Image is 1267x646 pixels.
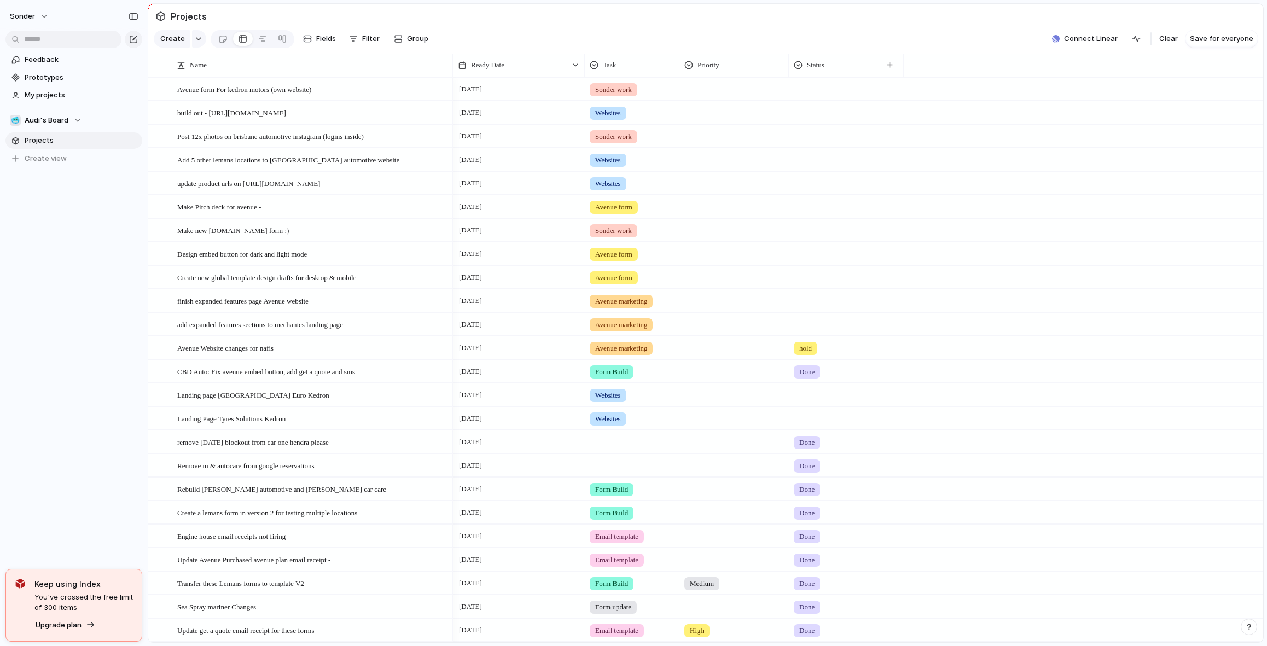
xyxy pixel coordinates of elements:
[456,247,485,260] span: [DATE]
[177,271,356,283] span: Create new global template design drafts for desktop & mobile
[177,365,355,377] span: CBD Auto: Fix avenue embed button, add get a quote and sms
[595,390,621,401] span: Websites
[799,578,815,589] span: Done
[177,482,386,495] span: Rebuild [PERSON_NAME] automotive and [PERSON_NAME] car care
[32,618,98,633] button: Upgrade plan
[456,341,485,354] span: [DATE]
[177,435,329,448] span: remove [DATE] blockout from car one hendra please
[299,30,340,48] button: Fields
[5,132,142,149] a: Projects
[25,115,68,126] span: Audi's Board
[595,625,638,636] span: Email template
[595,578,628,589] span: Form Build
[690,578,714,589] span: Medium
[177,294,309,307] span: finish expanded features page Avenue website
[595,414,621,424] span: Websites
[388,30,434,48] button: Group
[177,624,315,636] span: Update get a quote email receipt for these forms
[595,178,621,189] span: Websites
[595,366,628,377] span: Form Build
[595,508,628,519] span: Form Build
[456,577,485,590] span: [DATE]
[177,224,289,236] span: Make new [DOMAIN_NAME] form :)
[1190,33,1253,44] span: Save for everyone
[690,625,704,636] span: High
[1185,30,1258,48] button: Save for everyone
[456,529,485,543] span: [DATE]
[595,131,632,142] span: Sonder work
[456,435,485,449] span: [DATE]
[595,319,647,330] span: Avenue marketing
[177,341,274,354] span: Avenue Website changes for nafis
[595,155,621,166] span: Websites
[456,294,485,307] span: [DATE]
[456,482,485,496] span: [DATE]
[177,318,343,330] span: add expanded features sections to mechanics landing page
[177,106,286,119] span: build out - [URL][DOMAIN_NAME]
[595,531,638,542] span: Email template
[595,249,632,260] span: Avenue form
[471,60,504,71] span: Ready Date
[595,108,621,119] span: Websites
[168,7,209,26] span: Projects
[799,484,815,495] span: Done
[456,318,485,331] span: [DATE]
[595,296,647,307] span: Avenue marketing
[160,33,185,44] span: Create
[10,11,35,22] span: sonder
[10,115,21,126] div: 🥶
[807,60,824,71] span: Status
[177,506,357,519] span: Create a lemans form in version 2 for testing multiple locations
[698,60,719,71] span: Priority
[407,33,428,44] span: Group
[177,130,364,142] span: Post 12x photos on brisbane automotive instagram (logins inside)
[456,388,485,401] span: [DATE]
[799,437,815,448] span: Done
[190,60,207,71] span: Name
[34,578,133,590] span: Keep using Index
[25,90,138,101] span: My projects
[1159,33,1178,44] span: Clear
[456,553,485,566] span: [DATE]
[799,625,815,636] span: Done
[595,602,631,613] span: Form update
[456,365,485,378] span: [DATE]
[799,531,815,542] span: Done
[595,343,647,354] span: Avenue marketing
[316,33,336,44] span: Fields
[36,620,82,631] span: Upgrade plan
[177,153,399,166] span: Add 5 other lemans locations to [GEOGRAPHIC_DATA] automotive website
[5,8,54,25] button: sonder
[177,247,307,260] span: Design embed button for dark and light mode
[799,508,815,519] span: Done
[177,83,311,95] span: Avenue form For kedron motors (own website)
[456,200,485,213] span: [DATE]
[456,271,485,284] span: [DATE]
[177,529,286,542] span: Engine house email receipts not firing
[177,577,304,589] span: Transfer these Lemans forms to template V2
[595,84,632,95] span: Sonder work
[177,177,320,189] span: update product urls on [URL][DOMAIN_NAME]
[456,459,485,472] span: [DATE]
[25,72,138,83] span: Prototypes
[345,30,384,48] button: Filter
[5,87,142,103] a: My projects
[456,130,485,143] span: [DATE]
[456,412,485,425] span: [DATE]
[25,153,67,164] span: Create view
[799,555,815,566] span: Done
[456,624,485,637] span: [DATE]
[456,83,485,96] span: [DATE]
[25,135,138,146] span: Projects
[456,506,485,519] span: [DATE]
[177,553,330,566] span: Update Avenue Purchased avenue plan email receipt -
[177,600,256,613] span: Sea Spray mariner Changes
[5,69,142,86] a: Prototypes
[177,200,261,213] span: Make Pitch deck for avenue -
[595,484,628,495] span: Form Build
[456,177,485,190] span: [DATE]
[456,106,485,119] span: [DATE]
[603,60,616,71] span: Task
[456,600,485,613] span: [DATE]
[799,366,815,377] span: Done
